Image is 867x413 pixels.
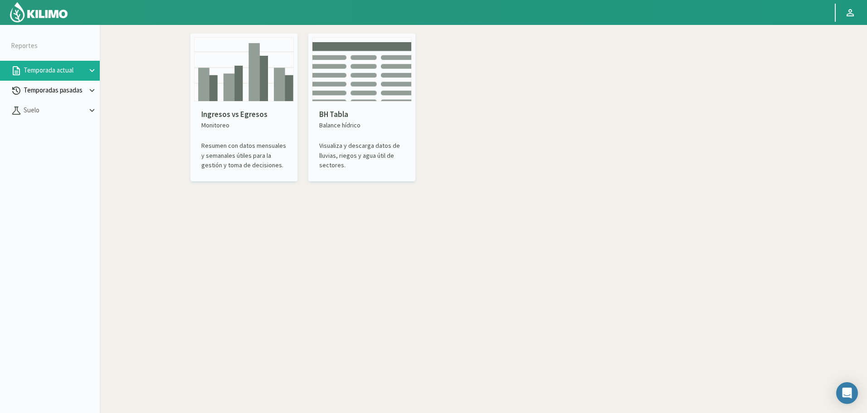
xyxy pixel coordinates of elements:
p: Resumen con datos mensuales y semanales útiles para la gestión y toma de decisiones. [201,141,287,170]
p: BH Tabla [319,109,404,121]
p: Temporadas pasadas [22,85,87,96]
p: Balance hídrico [319,121,404,130]
p: Temporada actual [22,65,87,76]
img: card thumbnail [312,37,412,102]
p: Monitoreo [201,121,287,130]
img: card thumbnail [194,37,294,102]
p: Ingresos vs Egresos [201,109,287,121]
p: Visualiza y descarga datos de lluvias, riegos y agua útil de sectores. [319,141,404,170]
kil-reports-card: in-progress-season-summary.HYDRIC_BALANCE_CHART_CARD.TITLE [308,34,415,181]
div: Open Intercom Messenger [836,382,858,404]
img: Kilimo [9,1,68,23]
kil-reports-card: in-progress-season-summary.DYNAMIC_CHART_CARD.TITLE [190,34,297,181]
p: Suelo [22,105,87,116]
